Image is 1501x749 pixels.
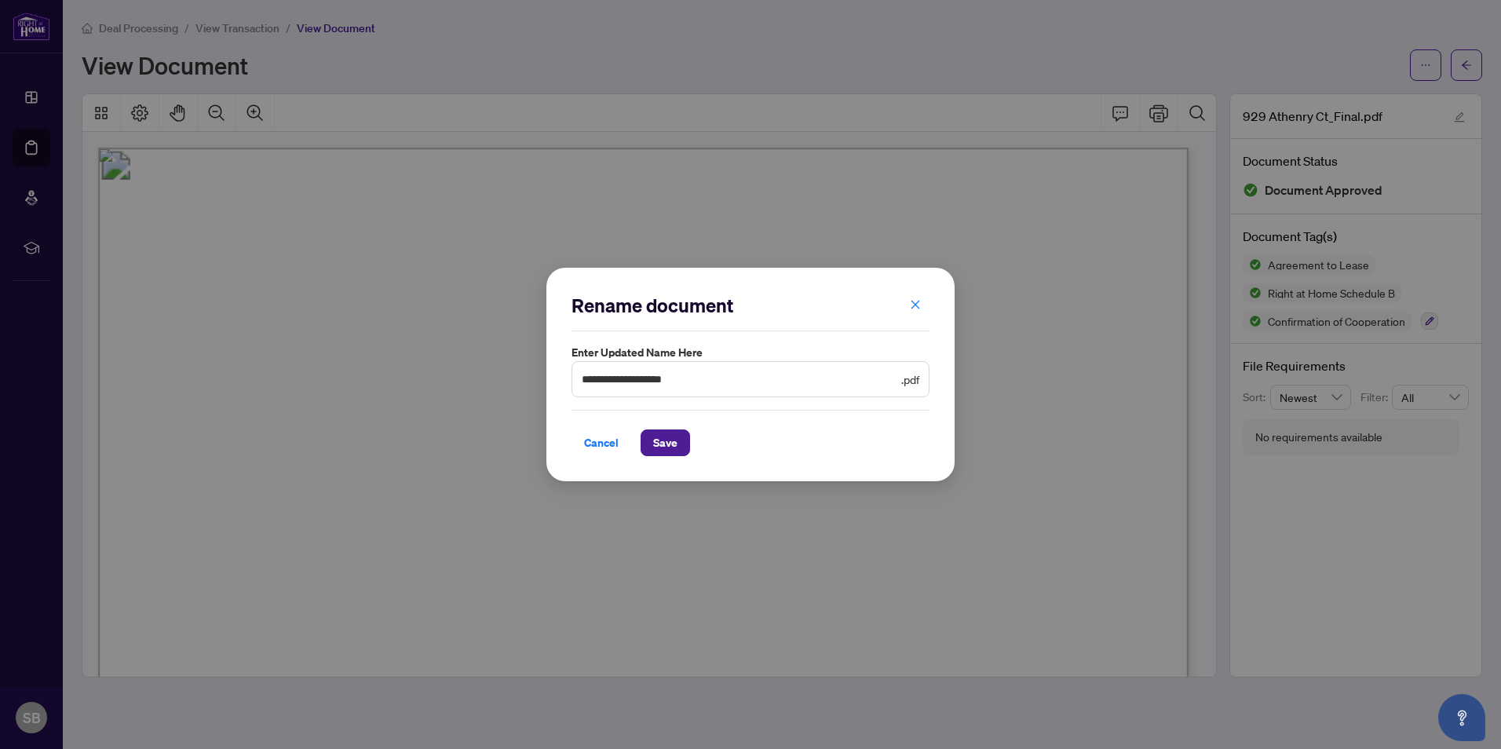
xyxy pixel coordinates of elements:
button: Open asap [1438,694,1485,741]
label: Enter updated name here [572,344,929,361]
button: Save [641,429,690,456]
span: close [910,299,921,310]
span: .pdf [901,371,919,388]
span: Cancel [584,430,619,455]
span: Save [653,430,677,455]
button: Cancel [572,429,631,456]
h2: Rename document [572,293,929,318]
